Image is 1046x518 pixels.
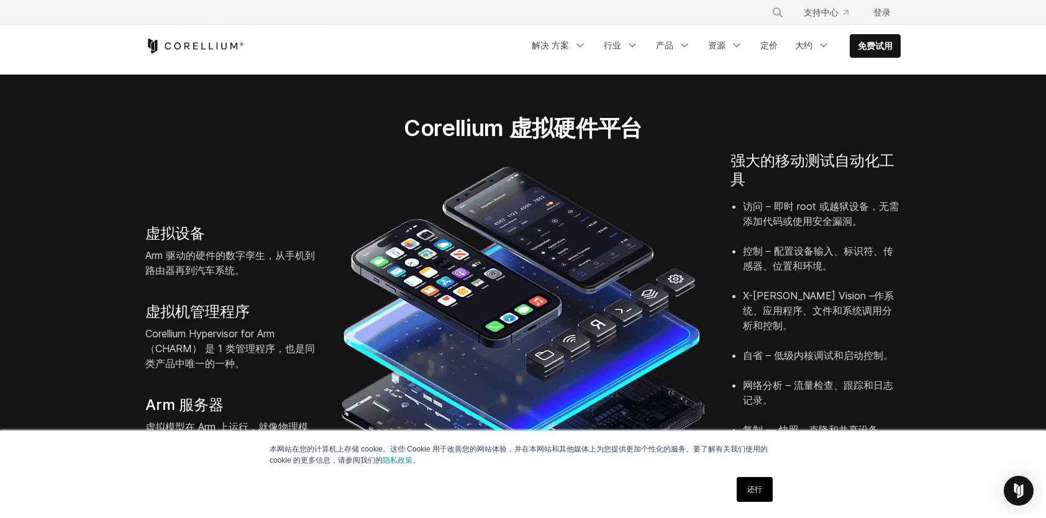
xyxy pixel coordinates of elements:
h4: 强大的移动测试自动化工具 [730,152,901,189]
h2: Corellium 虚拟硬件平台 [275,114,770,142]
p: 虚拟模型在 Arm 上运行，就像物理模型一样，将原生保真度与按需可用性相结合。 [145,419,316,464]
h4: 虚拟机管理程序 [145,302,316,321]
p: Arm 驱动的硬件的数字孪生，从手机到路由器再到汽车系统。 [145,248,316,278]
a: 定价 [753,34,785,57]
font: 解决 方案 [532,39,569,52]
a: 还行 [737,477,773,502]
a: 隐私政策。 [383,456,420,465]
a: 登录 [863,1,901,24]
a: 免费试用 [850,35,900,57]
h4: 虚拟设备 [145,224,316,243]
font: 大约 [795,39,812,52]
font: 网络分析 – 流量检查、跟踪和日志记录。 [743,379,893,406]
font: 资源 [708,39,725,52]
font: 产品 [656,39,673,52]
font: 控制 – 配置设备输入、标识符、传感器、位置和环境。 [743,245,893,272]
font: 支持中心 [804,6,839,19]
font: 自省 – 低级内核调试和启动控制。 [743,349,893,361]
h4: Arm 服务器 [145,396,316,414]
div: 导航菜单 [757,1,901,24]
font: 行业 [604,39,621,52]
font: 复制 — 快照、克隆和共享设备。 [743,424,888,436]
font: 访问 – 即时 root 或越狱设备，无需添加代码或使用安全漏洞。 [743,200,899,227]
div: 打开对讲信使 [1004,476,1034,506]
button: 搜索 [766,1,789,24]
p: Corellium Hypervisor for Arm （CHARM） 是 1 类管理程序，也是同类产品中唯一的一种。 [145,326,316,371]
p: 本网站在您的计算机上存储 cookie。这些 Cookie 用于改善您的网站体验，并在本网站和其他媒体上为您提供更加个性化的服务。要了解有关我们使用的 cookie 的更多信息，请参阅我们的 [270,443,776,466]
div: 导航菜单 [524,34,901,58]
font: X-[PERSON_NAME] Vision –作系统、应用程序、文件和系统调用分析和控制。 [743,289,894,332]
a: 科瑞利姆主页 [145,39,244,53]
